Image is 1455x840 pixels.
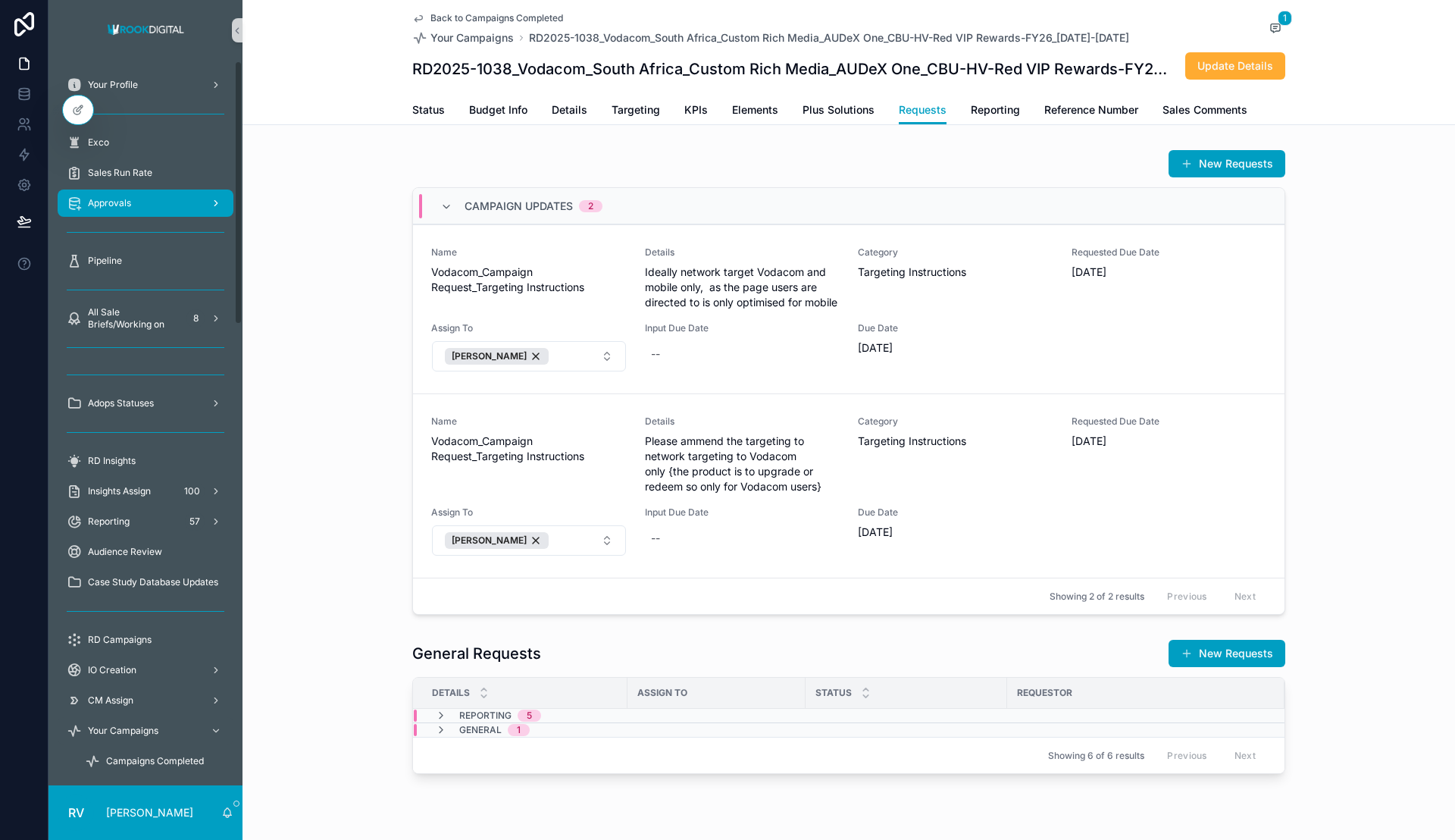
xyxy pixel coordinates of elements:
span: Assign To [431,322,627,334]
span: IO Creation [88,664,136,676]
span: Back to Campaigns Completed [430,12,563,24]
span: [DATE] [1072,434,1267,449]
span: Insights Assign [88,485,151,497]
a: Pipeline [58,247,233,274]
a: Insights Assign100 [58,478,233,505]
h1: RD2025-1038_Vodacom_South Africa_Custom Rich Media_AUDeX One_CBU-HV-Red VIP Rewards-FY26_[DATE]-[... [412,58,1172,80]
img: App logo [103,18,189,42]
span: Reporting [88,516,130,528]
button: Unselect 5 [445,348,549,365]
span: Due Date [858,506,1053,519]
button: New Requests [1169,640,1285,667]
span: Approvals [88,197,131,209]
a: New Requests [1169,150,1285,177]
span: Reporting [971,102,1020,118]
span: Category [858,415,1053,428]
div: 5 [527,710,532,722]
span: Showing 6 of 6 results [1048,750,1144,762]
a: CM Assign [58,687,233,714]
span: Targeting [612,102,660,118]
div: -- [651,531,660,546]
span: Please ammend the targeting to network targeting to Vodacom only {the product is to upgrade or re... [645,434,840,494]
span: Requestor [1017,687,1072,699]
span: Update Details [1197,58,1273,74]
a: IO Creation [58,657,233,684]
span: Pipeline [88,255,122,267]
div: 8 [186,309,205,328]
span: Status [815,687,852,699]
span: Your Profile [88,79,138,91]
button: Select Button [432,341,626,371]
a: Audience Review [58,538,233,566]
a: Reference Number [1044,96,1138,127]
span: CM Assign [88,694,133,707]
button: Update Details [1185,52,1285,80]
a: Budget Info [469,96,527,127]
span: Name [431,246,627,259]
span: RV [68,804,84,822]
span: [PERSON_NAME] [452,534,527,547]
button: 1 [1266,20,1285,39]
span: Campaigns Completed [106,755,204,767]
p: [PERSON_NAME] [106,805,193,820]
span: Audience Review [88,546,162,558]
span: Adops Statuses [88,397,154,409]
a: Plus Solutions [803,96,875,127]
a: Campaigns Completed [76,748,233,775]
span: RD Campaigns [88,634,152,646]
span: Status [412,102,445,118]
a: Approvals [58,190,233,217]
a: NameVodacom_Campaign Request_Targeting InstructionsDetailsPlease ammend the targeting to network ... [413,393,1284,578]
span: Details [432,687,470,699]
a: All Sale Briefs/Working on8 [58,305,233,332]
div: scrollable content [48,61,242,785]
div: 2 [588,200,593,212]
span: RD Insights [88,455,136,467]
span: Assign To [431,506,627,519]
div: 100 [180,482,205,500]
a: Elements [732,96,778,127]
button: Select Button [432,525,626,556]
span: Vodacom_Campaign Request_Targeting Instructions [431,265,627,295]
a: RD Campaigns [58,626,233,654]
a: Back to Campaigns Completed [412,12,563,24]
span: Plus Solutions [803,102,875,118]
span: Sales Run Rate [88,167,152,179]
a: Your Campaigns [412,30,514,45]
span: Ideally network target Vodacom and mobile only, as the page users are directed to is only optimis... [645,265,840,310]
span: Showing 2 of 2 results [1050,591,1144,603]
a: Reporting [971,96,1020,127]
a: Case Study Database Updates [58,569,233,596]
span: Campaign Updates [465,199,573,214]
span: General [459,724,502,736]
a: Reporting57 [58,508,233,535]
span: RD2025-1038_Vodacom_South Africa_Custom Rich Media_AUDeX One_CBU-HV-Red VIP Rewards-FY26_[DATE]-[... [529,30,1129,45]
a: Adops Statuses [58,390,233,417]
span: [DATE] [858,525,1053,540]
span: Elements [732,102,778,118]
span: Details [645,246,840,259]
a: Sales Run Rate [58,159,233,186]
span: Details [645,415,840,428]
span: Reference Number [1044,102,1138,118]
span: Assign To [637,687,687,699]
span: Budget Info [469,102,527,118]
span: Input Due Date [645,506,840,519]
span: Name [431,415,627,428]
span: Your Campaigns [88,725,158,737]
span: Requested Due Date [1072,415,1267,428]
span: Input Due Date [645,322,840,334]
h1: General Requests [412,643,541,664]
a: Requests [899,96,947,125]
span: Requests [899,102,947,118]
span: Case Study Database Updates [88,576,218,588]
span: KPIs [684,102,708,118]
span: Sales Comments [1162,102,1247,118]
span: [PERSON_NAME] [452,350,527,362]
a: Details [552,96,587,127]
span: [DATE] [1072,265,1267,280]
span: Vodacom_Campaign Request_Targeting Instructions [431,434,627,464]
a: Status [412,96,445,127]
span: Reporting [459,710,512,722]
a: Targeting [612,96,660,127]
